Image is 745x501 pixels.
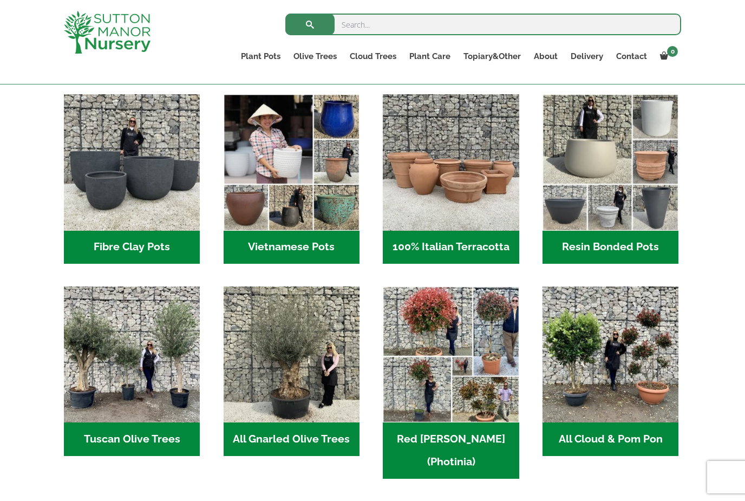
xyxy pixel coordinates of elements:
a: Delivery [564,49,610,64]
a: Visit product category Tuscan Olive Trees [64,287,200,456]
a: Visit product category Red Robin (Photinia) [383,287,519,479]
a: Visit product category Vietnamese Pots [224,94,360,264]
img: logo [64,11,151,54]
h2: Vietnamese Pots [224,231,360,264]
a: Plant Care [403,49,457,64]
a: Visit product category All Gnarled Olive Trees [224,287,360,456]
img: Home - 1B137C32 8D99 4B1A AA2F 25D5E514E47D 1 105 c [383,94,519,230]
h2: All Gnarled Olive Trees [224,422,360,456]
h2: Fibre Clay Pots [64,231,200,264]
a: About [527,49,564,64]
a: Olive Trees [287,49,343,64]
a: Cloud Trees [343,49,403,64]
a: Contact [610,49,653,64]
h2: All Cloud & Pom Pon [543,422,678,456]
a: Plant Pots [234,49,287,64]
h2: Resin Bonded Pots [543,231,678,264]
input: Search... [285,14,681,35]
img: Home - 6E921A5B 9E2F 4B13 AB99 4EF601C89C59 1 105 c [224,94,360,230]
h2: 100% Italian Terracotta [383,231,519,264]
h2: Red [PERSON_NAME] (Photinia) [383,422,519,479]
img: Home - 8194B7A3 2818 4562 B9DD 4EBD5DC21C71 1 105 c 1 [64,94,200,230]
a: Visit product category 100% Italian Terracotta [383,94,519,264]
img: Home - 67232D1B A461 444F B0F6 BDEDC2C7E10B 1 105 c [543,94,678,230]
a: 0 [653,49,681,64]
a: Visit product category All Cloud & Pom Pon [543,287,678,456]
a: Topiary&Other [457,49,527,64]
a: Visit product category Fibre Clay Pots [64,94,200,264]
a: Visit product category Resin Bonded Pots [543,94,678,264]
img: Home - 5833C5B7 31D0 4C3A 8E42 DB494A1738DB [224,287,360,422]
h2: Tuscan Olive Trees [64,422,200,456]
img: Home - F5A23A45 75B5 4929 8FB2 454246946332 [383,287,519,422]
span: 0 [667,46,678,57]
img: Home - A124EB98 0980 45A7 B835 C04B779F7765 [543,287,678,422]
img: Home - 7716AD77 15EA 4607 B135 B37375859F10 [64,287,200,422]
